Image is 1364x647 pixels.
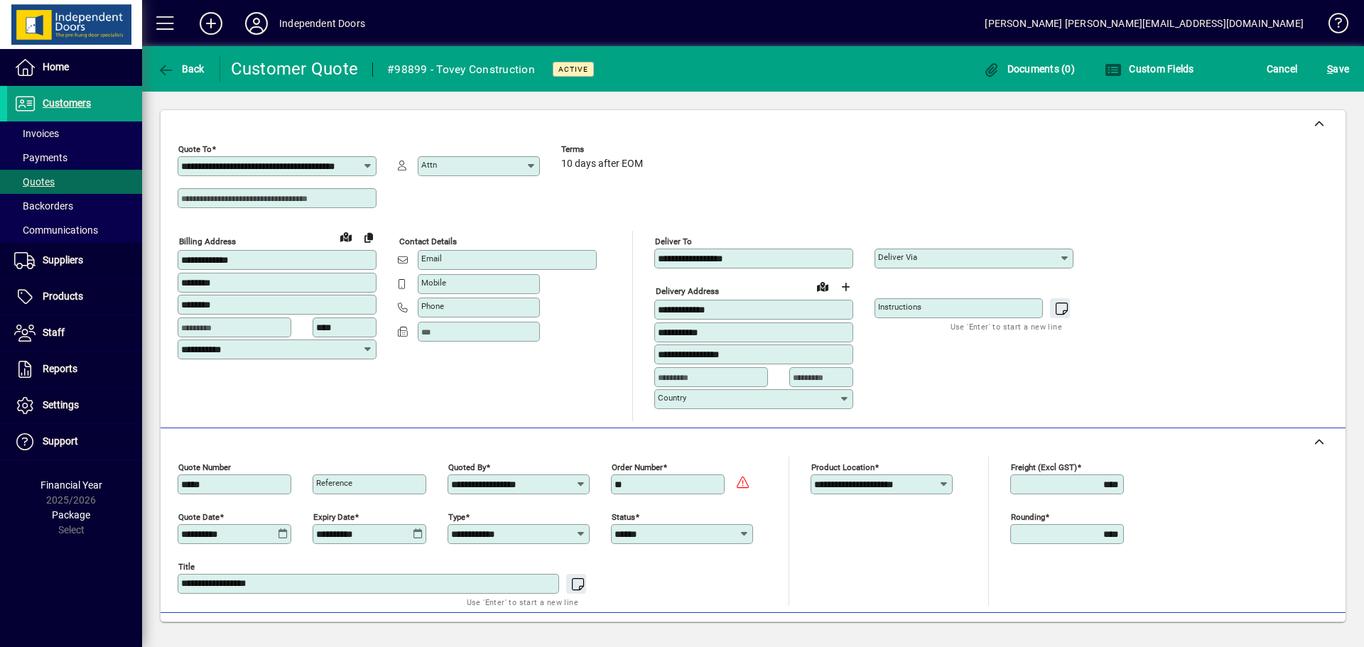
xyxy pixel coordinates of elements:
[178,144,212,154] mat-label: Quote To
[612,511,635,521] mat-label: Status
[43,435,78,447] span: Support
[1318,3,1346,49] a: Knowledge Base
[43,363,77,374] span: Reports
[985,12,1304,35] div: [PERSON_NAME] [PERSON_NAME][EMAIL_ADDRESS][DOMAIN_NAME]
[834,276,857,298] button: Choose address
[1327,58,1349,80] span: ave
[40,479,102,491] span: Financial Year
[43,61,69,72] span: Home
[448,511,465,521] mat-label: Type
[421,278,446,288] mat-label: Mobile
[1324,56,1353,82] button: Save
[561,145,646,154] span: Terms
[231,58,359,80] div: Customer Quote
[178,511,220,521] mat-label: Quote date
[14,224,98,236] span: Communications
[951,318,1062,335] mat-hint: Use 'Enter' to start a new line
[1263,56,1301,82] button: Cancel
[7,424,142,460] a: Support
[7,146,142,170] a: Payments
[811,462,875,472] mat-label: Product location
[178,462,231,472] mat-label: Quote number
[467,594,578,610] mat-hint: Use 'Enter' to start a new line
[421,301,444,311] mat-label: Phone
[234,11,279,36] button: Profile
[142,56,220,82] app-page-header-button: Back
[188,11,234,36] button: Add
[448,462,486,472] mat-label: Quoted by
[7,352,142,387] a: Reports
[1327,63,1333,75] span: S
[421,254,442,263] mat-label: Email
[852,619,936,645] button: Product History
[335,225,357,248] a: View on map
[7,50,142,85] a: Home
[14,200,73,212] span: Backorders
[857,621,930,643] span: Product History
[52,509,90,521] span: Package
[7,121,142,146] a: Invoices
[43,290,83,302] span: Products
[979,56,1078,82] button: Documents (0)
[558,65,588,74] span: Active
[43,97,91,109] span: Customers
[612,462,663,472] mat-label: Order number
[983,63,1075,75] span: Documents (0)
[7,388,142,423] a: Settings
[178,561,195,571] mat-label: Title
[387,58,535,81] div: #98899 - Tovey Construction
[43,399,79,411] span: Settings
[1011,511,1045,521] mat-label: Rounding
[1249,621,1306,643] span: Product
[421,160,437,170] mat-label: Attn
[7,194,142,218] a: Backorders
[1105,63,1194,75] span: Custom Fields
[658,393,686,403] mat-label: Country
[43,327,65,338] span: Staff
[1267,58,1298,80] span: Cancel
[878,302,921,312] mat-label: Instructions
[279,12,365,35] div: Independent Doors
[14,152,67,163] span: Payments
[7,218,142,242] a: Communications
[313,511,354,521] mat-label: Expiry date
[7,170,142,194] a: Quotes
[357,226,380,249] button: Copy to Delivery address
[7,243,142,278] a: Suppliers
[14,128,59,139] span: Invoices
[1011,462,1077,472] mat-label: Freight (excl GST)
[316,478,352,488] mat-label: Reference
[811,275,834,298] a: View on map
[7,279,142,315] a: Products
[878,252,917,262] mat-label: Deliver via
[14,176,55,187] span: Quotes
[1101,56,1198,82] button: Custom Fields
[43,254,83,266] span: Suppliers
[7,315,142,351] a: Staff
[1242,619,1314,645] button: Product
[561,158,643,170] span: 10 days after EOM
[153,56,208,82] button: Back
[655,236,692,246] mat-label: Deliver To
[157,63,205,75] span: Back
